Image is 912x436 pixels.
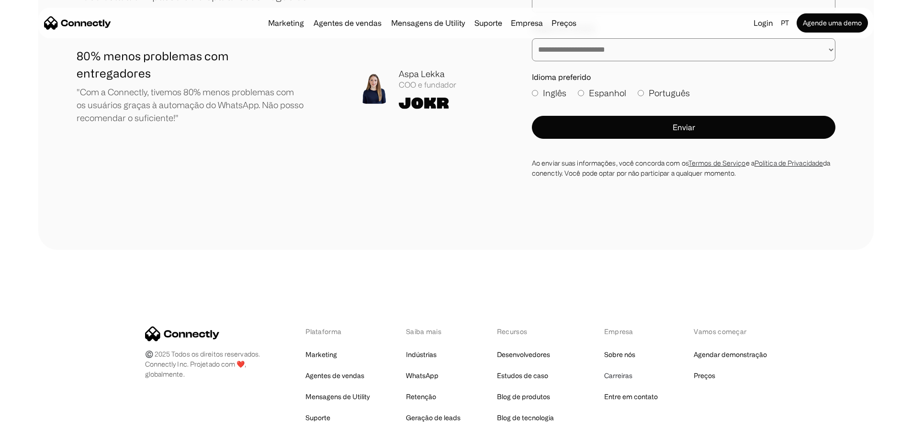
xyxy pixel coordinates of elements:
[305,390,370,403] a: Mensagens de Utility
[497,369,548,382] a: Estudos de caso
[310,19,385,27] a: Agentes de vendas
[406,348,437,361] a: Indústrias
[797,13,868,33] a: Agende uma demo
[497,390,550,403] a: Blog de produtos
[604,348,635,361] a: Sobre nós
[532,87,566,100] label: Inglês
[638,90,644,96] input: Português
[305,411,330,425] a: Suporte
[604,326,658,336] div: Empresa
[10,418,57,433] aside: Language selected: Português (Brasil)
[777,16,795,30] div: pt
[19,419,57,433] ul: Language list
[578,90,584,96] input: Espanhol
[406,411,461,425] a: Geração de leads
[532,90,538,96] input: Inglês
[77,86,304,124] p: "Com a Connectly, tivemos 80% menos problemas com os usuários graças à automação do WhatsApp. Não...
[781,16,789,30] div: pt
[305,326,370,336] div: Plataforma
[44,16,111,30] a: home
[694,369,715,382] a: Preços
[511,16,543,30] div: Empresa
[604,390,658,403] a: Entre em contato
[532,73,835,82] label: Idioma preferido
[264,19,308,27] a: Marketing
[399,80,456,89] div: COO e fundador
[406,369,439,382] a: WhatsApp
[305,348,337,361] a: Marketing
[508,16,546,30] div: Empresa
[688,159,746,167] a: Termos de Serviço
[578,87,626,100] label: Espanhol
[604,369,632,382] a: Carreiras
[387,19,469,27] a: Mensagens de Utility
[497,326,568,336] div: Recursos
[406,390,436,403] a: Retenção
[694,348,767,361] a: Agendar demonstração
[548,19,580,27] a: Preços
[406,326,461,336] div: Saiba mais
[638,87,690,100] label: Português
[532,116,835,139] button: Enviar
[497,411,554,425] a: Blog de tecnologia
[471,19,506,27] a: Suporte
[694,326,767,336] div: Vamos começar
[305,369,364,382] a: Agentes de vendas
[77,47,304,82] h1: 80% menos problemas com entregadores
[750,16,777,30] a: Login
[532,158,835,178] div: Ao enviar suas informações, você concorda com os e a da conenctly. Você pode optar por não partic...
[399,67,456,80] div: Aspa Lekka
[754,159,823,167] a: Política de Privacidade
[497,348,550,361] a: Desenvolvedores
